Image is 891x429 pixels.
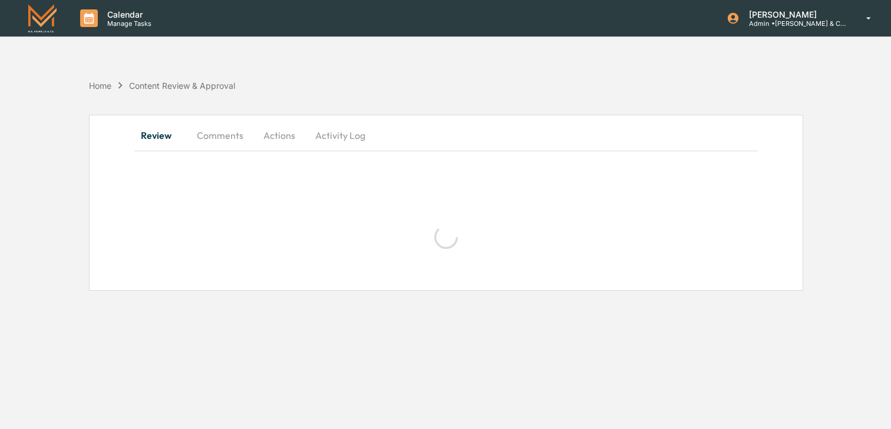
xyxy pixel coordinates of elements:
button: Comments [187,121,253,149]
button: Activity Log [306,121,375,149]
div: Content Review & Approval [129,81,235,91]
p: [PERSON_NAME] [740,9,849,19]
div: secondary tabs example [134,121,758,149]
div: Home [89,81,111,91]
p: Manage Tasks [98,19,157,28]
p: Admin • [PERSON_NAME] & Co. - BD [740,19,849,28]
button: Review [134,121,187,149]
button: Actions [253,121,306,149]
img: logo [28,4,57,32]
p: Calendar [98,9,157,19]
